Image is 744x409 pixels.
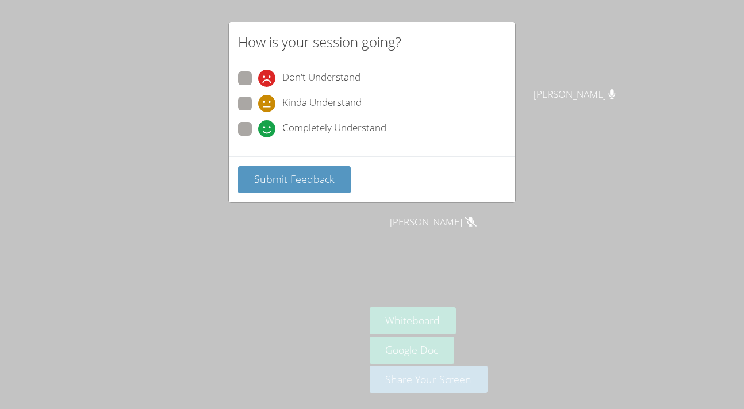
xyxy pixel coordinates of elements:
[282,95,362,112] span: Kinda Understand
[282,120,386,137] span: Completely Understand
[238,32,401,52] h2: How is your session going?
[282,70,361,87] span: Don't Understand
[238,166,351,193] button: Submit Feedback
[254,172,335,186] span: Submit Feedback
